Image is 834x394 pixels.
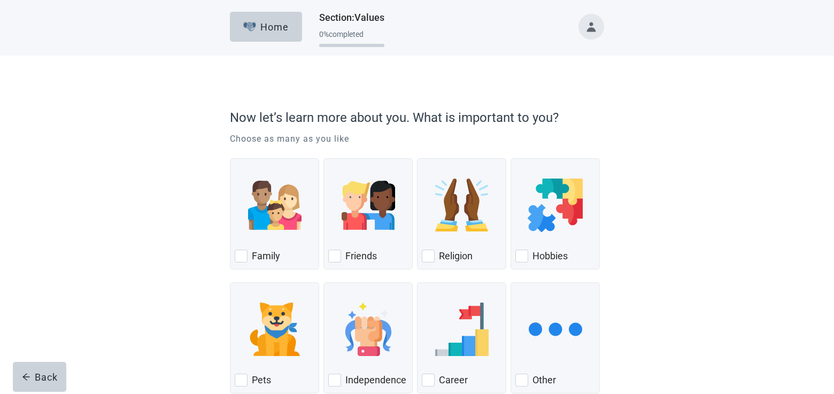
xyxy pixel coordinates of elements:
div: Career, checkbox, not checked [417,282,506,393]
label: Pets [252,374,271,387]
label: Other [532,374,556,387]
label: Religion [439,250,473,262]
div: Pets, checkbox, not checked [230,282,319,393]
label: Family [252,250,280,262]
div: 0 % completed [319,30,384,38]
p: Now let’s learn more about you. What is important to you? [230,108,599,127]
div: Home [243,21,289,32]
label: Career [439,374,468,387]
div: Independence, checkbox, not checked [323,282,413,393]
div: Friends, checkbox, not checked [323,158,413,269]
div: Religion, checkbox, not checked [417,158,506,269]
p: Choose as many as you like [230,133,604,145]
div: Hobbies, checkbox, not checked [511,158,600,269]
button: arrow-leftBack [13,362,66,392]
div: Back [22,372,58,382]
label: Independence [345,374,406,387]
button: Toggle account menu [578,14,604,40]
div: Family, checkbox, not checked [230,158,319,269]
button: ElephantHome [230,12,302,42]
div: Progress section [319,26,384,52]
label: Friends [345,250,377,262]
h1: Section : Values [319,10,384,25]
label: Hobbies [532,250,568,262]
div: Other, checkbox, not checked [511,282,600,393]
span: arrow-left [22,373,30,381]
img: Elephant [243,22,257,32]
